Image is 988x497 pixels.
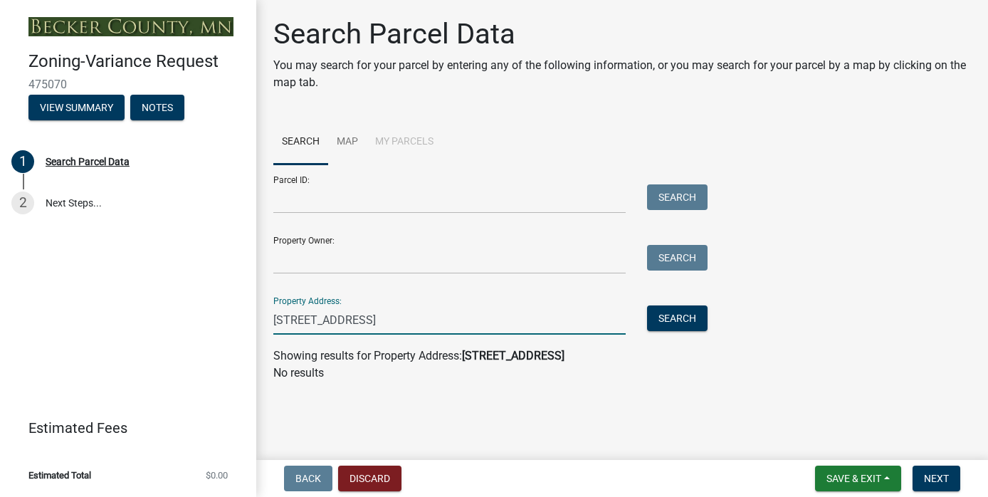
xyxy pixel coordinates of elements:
[130,103,184,114] wm-modal-confirm: Notes
[28,17,233,36] img: Becker County, Minnesota
[815,466,901,491] button: Save & Exit
[913,466,960,491] button: Next
[273,57,971,91] p: You may search for your parcel by entering any of the following information, or you may search fo...
[28,95,125,120] button: View Summary
[647,305,708,331] button: Search
[130,95,184,120] button: Notes
[11,192,34,214] div: 2
[273,120,328,165] a: Search
[28,51,245,72] h4: Zoning-Variance Request
[273,347,971,365] div: Showing results for Property Address:
[295,473,321,484] span: Back
[328,120,367,165] a: Map
[924,473,949,484] span: Next
[273,365,971,382] p: No results
[28,78,228,91] span: 475070
[462,349,564,362] strong: [STREET_ADDRESS]
[11,414,233,442] a: Estimated Fees
[273,17,971,51] h1: Search Parcel Data
[647,184,708,210] button: Search
[284,466,332,491] button: Back
[826,473,881,484] span: Save & Exit
[647,245,708,271] button: Search
[11,150,34,173] div: 1
[338,466,401,491] button: Discard
[46,157,130,167] div: Search Parcel Data
[28,103,125,114] wm-modal-confirm: Summary
[28,471,91,480] span: Estimated Total
[206,471,228,480] span: $0.00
